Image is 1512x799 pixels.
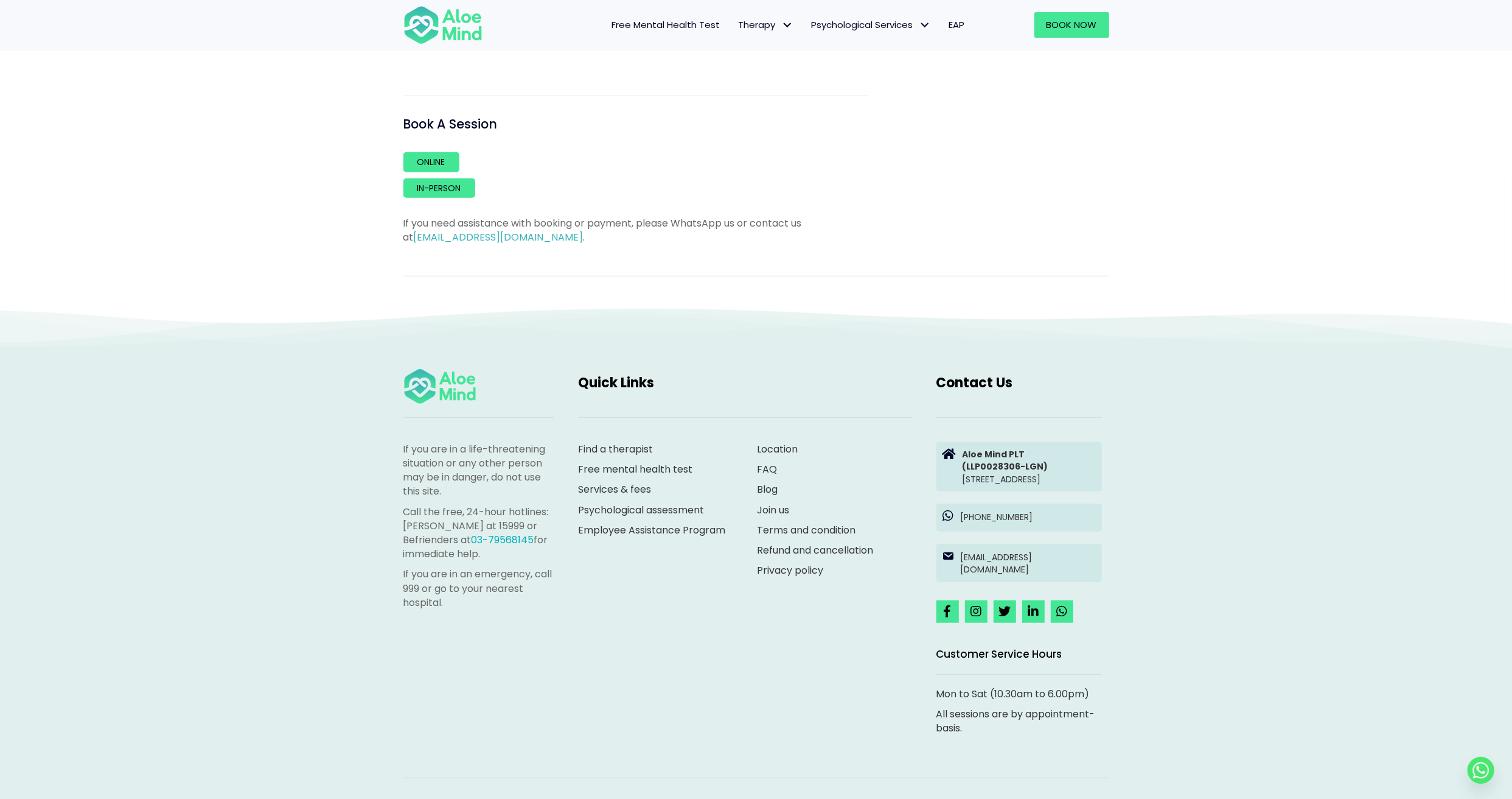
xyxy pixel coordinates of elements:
[498,12,974,38] nav: Menu
[579,462,693,476] a: Free mental health test
[758,543,874,557] a: Refund and cancellation
[936,687,1102,701] p: Mon to Sat (10.30am to 6.00pm)
[579,373,655,392] span: Quick Links
[961,511,1096,523] p: [PHONE_NUMBER]
[403,442,554,499] p: If you are in a life-threatening situation or any other person may be in danger, do not use this ...
[758,523,856,537] a: Terms and condition
[603,12,730,38] a: Free Mental Health Test
[803,12,940,38] a: Psychological ServicesPsychological Services: submenu
[936,647,1062,661] span: Customer Service Hours
[579,442,653,456] a: Find a therapist
[414,230,584,244] a: [EMAIL_ADDRESS][DOMAIN_NAME]
[963,460,1048,473] strong: (LLP0028306-LGN)
[936,442,1102,491] a: Aloe Mind PLT(LLP0028306-LGN)[STREET_ADDRESS]
[612,18,720,31] span: Free Mental Health Test
[403,368,476,405] img: Aloe mind Logo
[1047,18,1097,31] span: Book Now
[579,523,726,537] a: Employee Assistance Program
[403,505,554,561] p: Call the free, 24-hour hotlines: [PERSON_NAME] at 15999 or Befrienders at for immediate help.
[579,482,652,496] a: Services & fees
[403,178,475,198] a: In-person
[758,503,790,517] a: Join us
[936,504,1102,532] a: [PHONE_NUMBER]
[730,12,803,38] a: TherapyTherapy: submenu
[758,482,778,496] a: Blog
[403,567,554,610] p: If you are in an emergency, call 999 or go to your nearest hospital.
[963,448,1025,460] strong: Aloe Mind PLT
[758,563,824,577] a: Privacy policy
[1468,757,1494,784] a: Whatsapp
[403,115,498,133] span: Book A Session
[403,152,459,172] a: Online
[936,707,1102,735] p: All sessions are by appointment-basis.
[963,448,1096,485] p: [STREET_ADDRESS]
[758,442,798,456] a: Location
[579,503,705,517] a: Psychological assessment
[936,373,1013,392] span: Contact Us
[949,18,965,31] span: EAP
[403,216,868,244] p: If you need assistance with booking or payment, please WhatsApp us or contact us at .
[403,5,483,45] img: Aloe mind Logo
[739,18,793,31] span: Therapy
[758,462,778,476] a: FAQ
[1034,12,1109,38] a: Book Now
[472,533,534,547] a: 03-79568145
[779,16,796,34] span: Therapy: submenu
[812,18,931,31] span: Psychological Services
[916,16,934,34] span: Psychological Services: submenu
[961,551,1096,576] p: [EMAIL_ADDRESS][DOMAIN_NAME]
[936,544,1102,582] a: [EMAIL_ADDRESS][DOMAIN_NAME]
[940,12,974,38] a: EAP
